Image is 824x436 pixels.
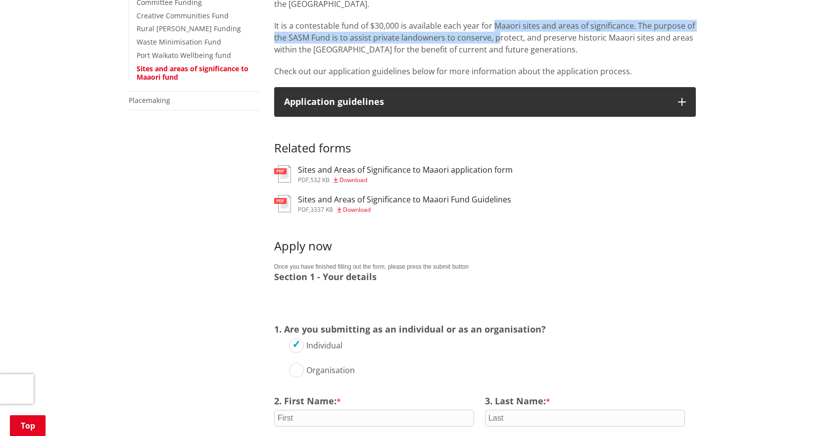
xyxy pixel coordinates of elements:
span: 2. First Name: [274,395,337,407]
a: Placemaking [129,96,170,105]
h3: Sites and Areas of Significance to Maaori application form [298,165,513,175]
span: 532 KB [310,176,330,184]
a: Rural [PERSON_NAME] Funding [137,24,241,33]
span: Apply now [274,238,332,254]
p: Check out our application guidelines below for more information about the application process. [274,65,696,77]
h3: Sites and Areas of Significance to Maaori Fund Guidelines [298,195,511,204]
a: Sites and Areas of Significance to Maaori application form pdf,532 KB Download [274,165,513,183]
input: Last [485,410,685,427]
div: Once you have finished filling out the form, please press the submit button [274,263,696,271]
span: Download [343,205,371,214]
h3: Related forms [274,127,696,155]
span: 3. Last Name: [485,395,546,407]
a: Sites and Areas of Significance to Maaori Fund Guidelines pdf,3337 KB Download [274,195,511,213]
p: It is a contestable fund of $30,000 is available each year for Maaori sites and areas of signific... [274,20,696,55]
input: First [274,410,475,427]
input: Individual [289,338,304,353]
iframe: Messenger Launcher [778,394,814,430]
img: document-pdf.svg [274,165,291,183]
span: Download [339,176,367,184]
a: Sites and areas of significance to Maaori fund [137,64,248,82]
span: pdf [298,205,309,214]
div: , [298,177,513,183]
a: Port Waikato Wellbeing fund [137,50,231,60]
span: 3337 KB [310,205,333,214]
img: document-pdf.svg [274,195,291,212]
label: Individual [279,338,357,363]
button: Application guidelines [274,87,696,117]
a: Top [10,415,46,436]
a: Waste Minimisation Fund [137,37,221,47]
span: 1. Are you submitting as an individual or as an organisation? [274,324,546,335]
a: Creative Communities Fund [137,11,229,20]
input: Organisation [289,363,304,378]
strong: Section 1 - Your details [274,271,377,283]
div: , [298,207,511,213]
span: pdf [298,176,309,184]
p: Application guidelines [284,97,668,107]
label: Organisation [279,363,370,388]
